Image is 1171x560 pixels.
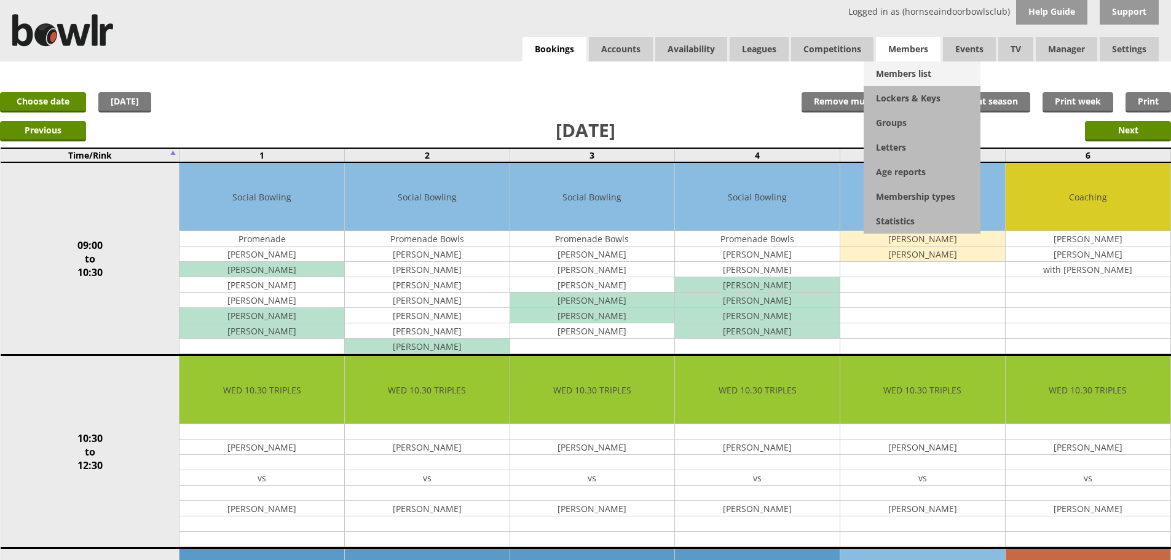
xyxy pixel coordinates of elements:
[840,501,1005,516] td: [PERSON_NAME]
[345,501,510,516] td: [PERSON_NAME]
[179,277,344,293] td: [PERSON_NAME]
[179,293,344,308] td: [PERSON_NAME]
[675,501,840,516] td: [PERSON_NAME]
[510,501,675,516] td: [PERSON_NAME]
[864,135,980,160] a: Letters
[345,231,510,246] td: Promenade Bowls
[675,308,840,323] td: [PERSON_NAME]
[730,37,789,61] a: Leagues
[1006,440,1170,455] td: [PERSON_NAME]
[345,339,510,354] td: [PERSON_NAME]
[1005,148,1170,162] td: 6
[179,470,344,486] td: vs
[1006,470,1170,486] td: vs
[953,92,1030,112] a: Print season
[1006,163,1170,231] td: Coaching
[345,163,510,231] td: Social Bowling
[840,356,1005,424] td: WED 10.30 TRIPLES
[179,246,344,262] td: [PERSON_NAME]
[345,246,510,262] td: [PERSON_NAME]
[840,231,1005,246] td: [PERSON_NAME]
[510,163,675,231] td: Social Bowling
[345,277,510,293] td: [PERSON_NAME]
[1,355,179,548] td: 10:30 to 12:30
[1,162,179,355] td: 09:00 to 10:30
[864,209,980,234] a: Statistics
[510,148,675,162] td: 3
[840,163,1005,231] td: Roll Up Online Booking
[1126,92,1171,112] a: Print
[522,37,586,62] a: Bookings
[589,37,653,61] span: Accounts
[345,356,510,424] td: WED 10.30 TRIPLES
[840,246,1005,262] td: [PERSON_NAME]
[179,262,344,277] td: [PERSON_NAME]
[510,277,675,293] td: [PERSON_NAME]
[1043,92,1113,112] a: Print week
[1,148,179,162] td: Time/Rink
[179,231,344,246] td: Promenade
[179,163,344,231] td: Social Bowling
[1100,37,1159,61] span: Settings
[675,277,840,293] td: [PERSON_NAME]
[98,92,151,112] a: [DATE]
[510,440,675,455] td: [PERSON_NAME]
[675,440,840,455] td: [PERSON_NAME]
[1006,231,1170,246] td: [PERSON_NAME]
[655,37,727,61] a: Availability
[675,246,840,262] td: [PERSON_NAME]
[864,184,980,209] a: Membership types
[510,246,675,262] td: [PERSON_NAME]
[840,470,1005,486] td: vs
[510,293,675,308] td: [PERSON_NAME]
[675,356,840,424] td: WED 10.30 TRIPLES
[864,61,980,86] a: Members list
[1006,246,1170,262] td: [PERSON_NAME]
[876,37,940,61] span: Members
[345,470,510,486] td: vs
[179,501,344,516] td: [PERSON_NAME]
[345,262,510,277] td: [PERSON_NAME]
[179,148,345,162] td: 1
[510,470,675,486] td: vs
[1006,356,1170,424] td: WED 10.30 TRIPLES
[510,308,675,323] td: [PERSON_NAME]
[510,231,675,246] td: Promenade Bowls
[943,37,996,61] a: Events
[510,356,675,424] td: WED 10.30 TRIPLES
[344,148,510,162] td: 2
[998,37,1033,61] span: TV
[675,323,840,339] td: [PERSON_NAME]
[864,86,980,111] a: Lockers & Keys
[510,262,675,277] td: [PERSON_NAME]
[675,470,840,486] td: vs
[179,323,344,339] td: [PERSON_NAME]
[1036,37,1097,61] span: Manager
[510,323,675,339] td: [PERSON_NAME]
[345,440,510,455] td: [PERSON_NAME]
[802,92,940,112] input: Remove multiple bookings
[1006,501,1170,516] td: [PERSON_NAME]
[864,111,980,135] a: Groups
[675,231,840,246] td: Promenade Bowls
[345,308,510,323] td: [PERSON_NAME]
[675,148,840,162] td: 4
[345,293,510,308] td: [PERSON_NAME]
[179,356,344,424] td: WED 10.30 TRIPLES
[345,323,510,339] td: [PERSON_NAME]
[179,308,344,323] td: [PERSON_NAME]
[1085,121,1171,141] input: Next
[675,163,840,231] td: Social Bowling
[675,262,840,277] td: [PERSON_NAME]
[791,37,873,61] a: Competitions
[1006,262,1170,277] td: with [PERSON_NAME]
[179,440,344,455] td: [PERSON_NAME]
[864,160,980,184] a: Age reports
[840,440,1005,455] td: [PERSON_NAME]
[675,293,840,308] td: [PERSON_NAME]
[840,148,1006,162] td: 5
